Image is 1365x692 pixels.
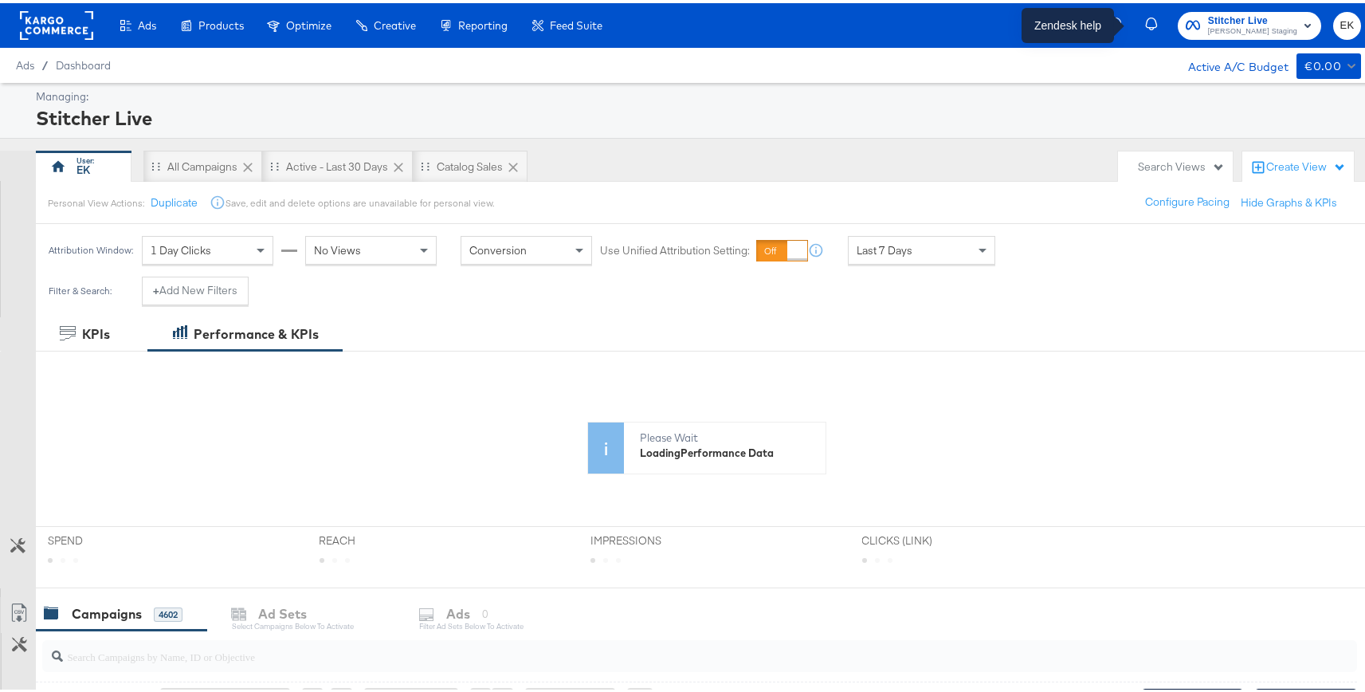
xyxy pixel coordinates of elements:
div: Active A/C Budget [1171,50,1289,74]
span: Creative [374,16,416,29]
span: Products [198,16,244,29]
strong: + [153,280,159,295]
div: Drag to reorder tab [270,159,279,167]
div: 4602 [154,604,182,619]
button: EK [1333,9,1361,37]
span: Stitcher Live [1208,10,1297,26]
span: Feed Suite [550,16,602,29]
span: [PERSON_NAME] Staging [1208,22,1297,35]
div: Drag to reorder tab [421,159,430,167]
input: Search Campaigns by Name, ID or Objective [63,631,1238,663]
label: Use Unified Attribution Setting: [600,240,750,255]
div: Campaigns [72,602,142,620]
span: No Views [314,240,361,254]
div: Drag to reorder tab [151,159,160,167]
button: +Add New Filters [142,273,249,302]
span: Ads [138,16,156,29]
span: Optimize [286,16,331,29]
button: Duplicate [151,192,198,207]
button: €0.00 [1296,50,1361,76]
button: Hide Graphs & KPIs [1241,192,1337,207]
div: Save, edit and delete options are unavailable for personal view. [226,194,494,206]
span: 1 Day Clicks [151,240,211,254]
span: EK [1340,14,1355,32]
div: EK [76,159,90,175]
div: All Campaigns [167,156,237,171]
span: Last 7 Days [857,240,912,254]
div: Catalog Sales [437,156,503,171]
div: Create View [1266,156,1346,172]
div: Personal View Actions: [48,194,144,206]
div: Attribution Window: [48,242,134,253]
div: Active - Last 30 Days [286,156,388,171]
button: Configure Pacing [1134,185,1241,214]
span: Ads [16,56,34,69]
span: Reporting [458,16,508,29]
div: Managing: [36,86,1357,101]
div: Performance & KPIs [194,322,319,340]
div: €0.00 [1304,53,1341,73]
div: Filter & Search: [48,282,112,293]
div: Stitcher Live [36,101,1357,128]
a: Dashboard [56,56,111,69]
div: KPIs [82,322,110,340]
span: Conversion [469,240,527,254]
span: / [34,56,56,69]
div: Search Views [1138,156,1225,171]
button: Stitcher Live[PERSON_NAME] Staging [1178,9,1321,37]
